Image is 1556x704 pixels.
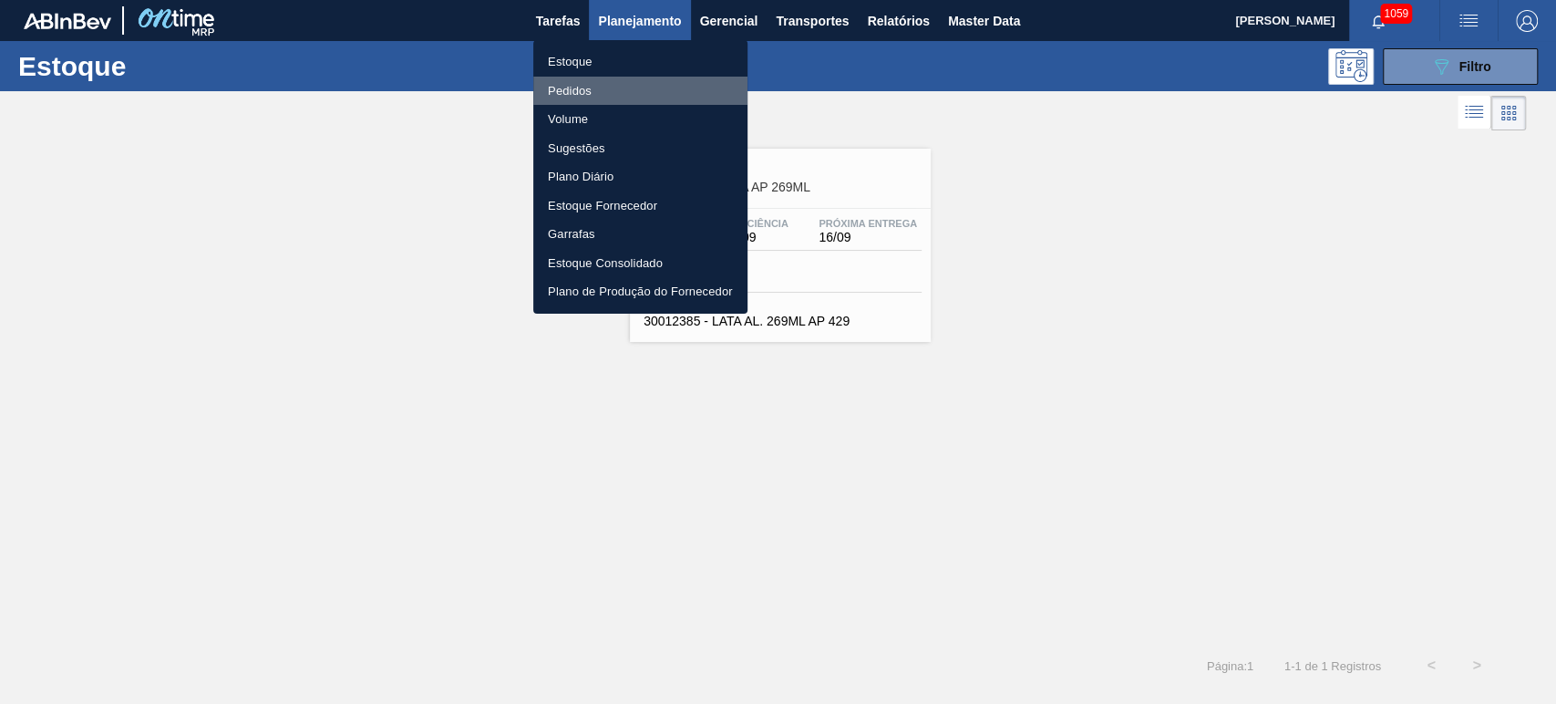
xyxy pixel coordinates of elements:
[533,47,747,77] a: Estoque
[533,220,747,249] a: Garrafas
[533,105,747,134] a: Volume
[533,134,747,163] a: Sugestões
[533,77,747,106] a: Pedidos
[533,192,747,221] a: Estoque Fornecedor
[533,249,747,278] a: Estoque Consolidado
[533,162,747,192] a: Plano Diário
[533,277,747,306] a: Plano de Produção do Fornecedor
